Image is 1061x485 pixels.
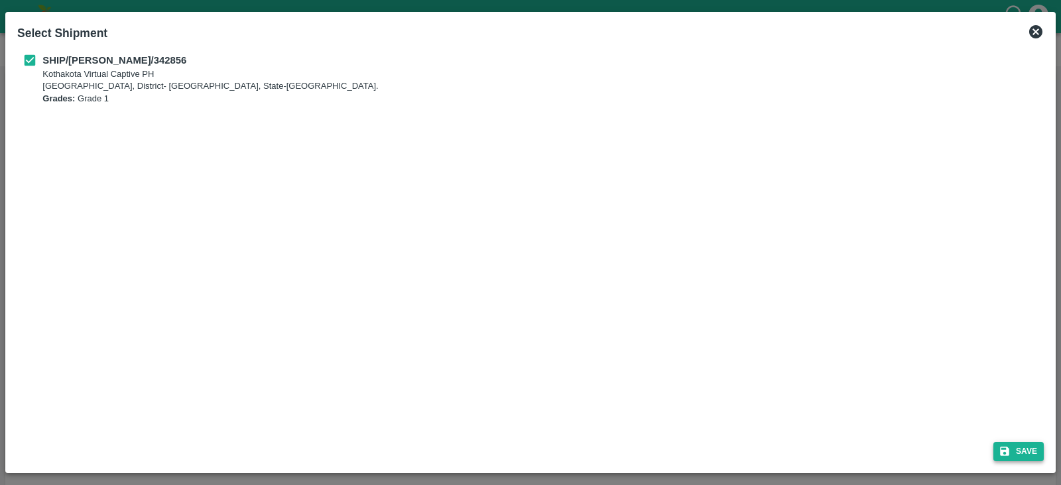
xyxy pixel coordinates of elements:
p: [GEOGRAPHIC_DATA], District- [GEOGRAPHIC_DATA], State-[GEOGRAPHIC_DATA]. [42,80,378,93]
b: Select Shipment [17,27,107,40]
button: Save [993,442,1044,461]
p: Kothakota Virtual Captive PH [42,68,378,81]
p: Grade 1 [42,93,378,105]
b: SHIP/[PERSON_NAME]/342856 [42,55,186,66]
b: Grades: [42,93,75,103]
